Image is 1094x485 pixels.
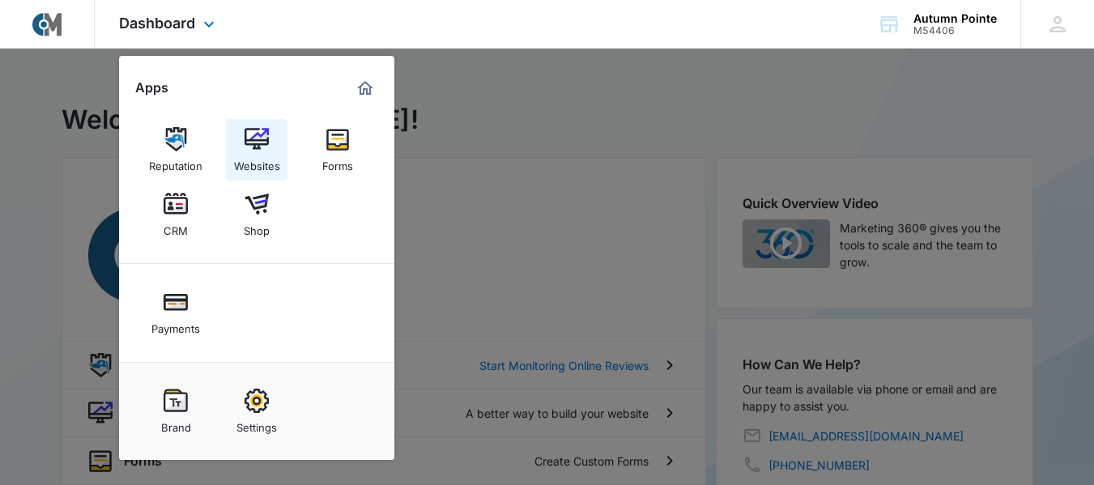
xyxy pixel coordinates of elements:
[145,184,206,245] a: CRM
[149,151,202,172] div: Reputation
[307,119,368,181] a: Forms
[234,151,280,172] div: Websites
[226,184,287,245] a: Shop
[322,151,353,172] div: Forms
[236,413,277,434] div: Settings
[244,216,270,237] div: Shop
[161,413,191,434] div: Brand
[913,12,997,25] div: account name
[119,15,195,32] span: Dashboard
[164,216,188,237] div: CRM
[145,282,206,343] a: Payments
[226,381,287,442] a: Settings
[226,119,287,181] a: Websites
[151,314,200,335] div: Payments
[352,75,378,101] a: Marketing 360® Dashboard
[913,25,997,36] div: account id
[145,119,206,181] a: Reputation
[145,381,206,442] a: Brand
[32,10,62,39] img: Courtside Marketing
[135,80,168,96] h2: Apps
